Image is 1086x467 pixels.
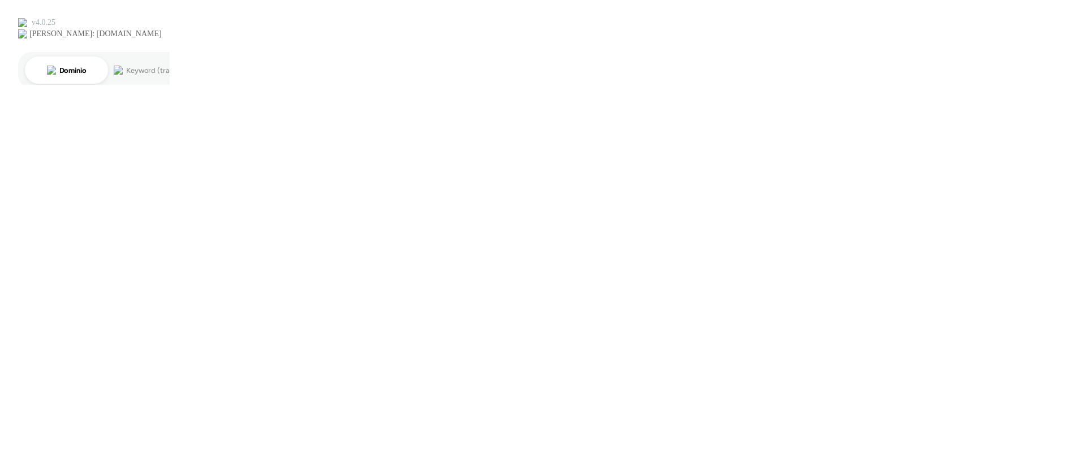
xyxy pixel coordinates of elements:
div: v 4.0.25 [32,18,55,27]
img: website_grey.svg [18,29,27,38]
div: Keyword (traffico) [126,67,188,74]
img: logo_orange.svg [18,18,27,27]
img: tab_domain_overview_orange.svg [47,66,56,75]
img: tab_keywords_by_traffic_grey.svg [114,66,123,75]
div: [PERSON_NAME]: [DOMAIN_NAME] [29,29,162,38]
div: Dominio [59,67,87,74]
